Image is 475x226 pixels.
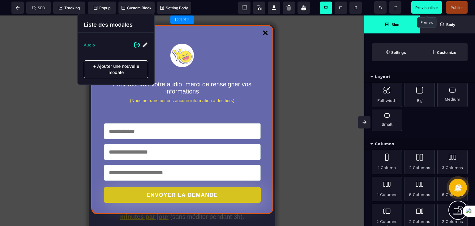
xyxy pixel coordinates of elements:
[372,110,402,131] div: Small
[404,83,435,107] div: Big
[364,138,475,150] div: Columns
[437,150,468,174] div: 3 Columns
[253,2,265,14] span: Screenshot
[372,83,402,107] div: Full width
[437,83,468,107] div: Medium
[160,6,188,10] span: Setting Body
[420,43,468,61] span: Open Style Manager
[372,177,402,201] div: 4 Columns
[122,6,152,10] span: Custom Block
[32,6,45,10] span: SEO
[134,42,140,48] img: Exit Icon
[104,81,261,89] text: (Nous ne transmettons aucune information à des tiers)
[84,42,95,47] p: Audio
[437,50,456,55] strong: Customize
[59,6,80,10] span: Tracking
[437,177,468,201] div: 6 Columns
[238,2,250,14] span: View components
[104,65,261,81] text: Pour recevoir votre audio, merci de renseigner vos informations
[372,150,402,174] div: 1 Column
[451,5,463,10] span: Publier
[446,22,455,27] strong: Body
[84,60,148,78] p: + Ajouter une nouvelle modale
[94,6,110,10] span: Popup
[404,150,435,174] div: 2 Columns
[404,177,435,201] div: 5 Columns
[392,22,399,27] strong: Bloc
[364,71,475,83] div: Layout
[391,50,406,55] strong: Settings
[411,1,442,14] span: Preview
[259,11,272,25] a: Close
[84,20,148,29] p: Liste des modales
[420,15,475,33] span: Open Layer Manager
[142,42,148,48] img: Edit Icon
[364,15,420,33] span: Open Blocks
[372,43,420,61] span: Settings
[170,28,194,52] img: fb37e386c12df63f1701c2e90b7e7920_Yaka-Oser-logo-medaillon.png
[415,5,438,10] span: Previsualiser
